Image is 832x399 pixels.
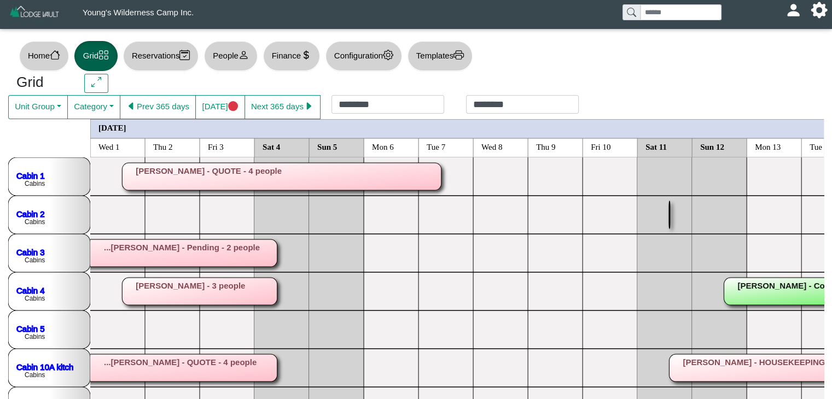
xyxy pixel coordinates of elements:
[25,295,45,302] text: Cabins
[453,50,464,60] svg: printer
[25,371,45,379] text: Cabins
[591,142,610,151] text: Fri 10
[16,74,68,91] h3: Grid
[195,95,245,119] button: [DATE]circle fill
[263,41,320,71] button: Financecurrency dollar
[372,142,394,151] text: Mon 6
[25,180,45,187] text: Cabins
[481,142,502,151] text: Wed 8
[16,362,73,371] a: Cabin 10A kitch
[789,6,798,14] svg: person fill
[25,218,45,226] text: Cabins
[245,95,321,119] button: Next 365 dayscaret right fill
[126,101,137,112] svg: caret left fill
[8,95,68,119] button: Unit Group
[74,41,118,71] button: Gridgrid
[123,41,199,71] button: Reservationscalendar2 check
[91,77,102,87] svg: arrows angle expand
[228,101,238,112] svg: circle fill
[179,50,190,60] svg: calendar2 check
[98,50,109,60] svg: grid
[98,123,126,132] text: [DATE]
[9,4,61,24] img: Z
[815,6,823,14] svg: gear fill
[25,333,45,341] text: Cabins
[16,171,45,180] a: Cabin 1
[16,324,45,333] a: Cabin 5
[19,41,69,71] button: Homehouse
[98,142,119,151] text: Wed 1
[536,142,555,151] text: Thu 9
[50,50,60,60] svg: house
[304,101,314,112] svg: caret right fill
[16,247,45,256] a: Cabin 3
[755,142,781,151] text: Mon 13
[301,50,311,60] svg: currency dollar
[25,256,45,264] text: Cabins
[238,50,249,60] svg: person
[466,95,579,114] input: Check out
[408,41,473,71] button: Templatesprinter
[84,74,108,93] button: arrows angle expand
[700,142,724,151] text: Sun 12
[204,41,257,71] button: Peopleperson
[208,142,224,151] text: Fri 3
[427,142,446,151] text: Tue 7
[153,142,172,151] text: Thu 2
[645,142,667,151] text: Sat 11
[325,41,402,71] button: Configurationgear
[317,142,337,151] text: Sun 5
[383,50,393,60] svg: gear
[16,209,45,218] a: Cabin 2
[16,285,45,295] a: Cabin 4
[120,95,196,119] button: caret left fillPrev 365 days
[331,95,444,114] input: Check in
[627,8,636,16] svg: search
[67,95,120,119] button: Category
[263,142,281,151] text: Sat 4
